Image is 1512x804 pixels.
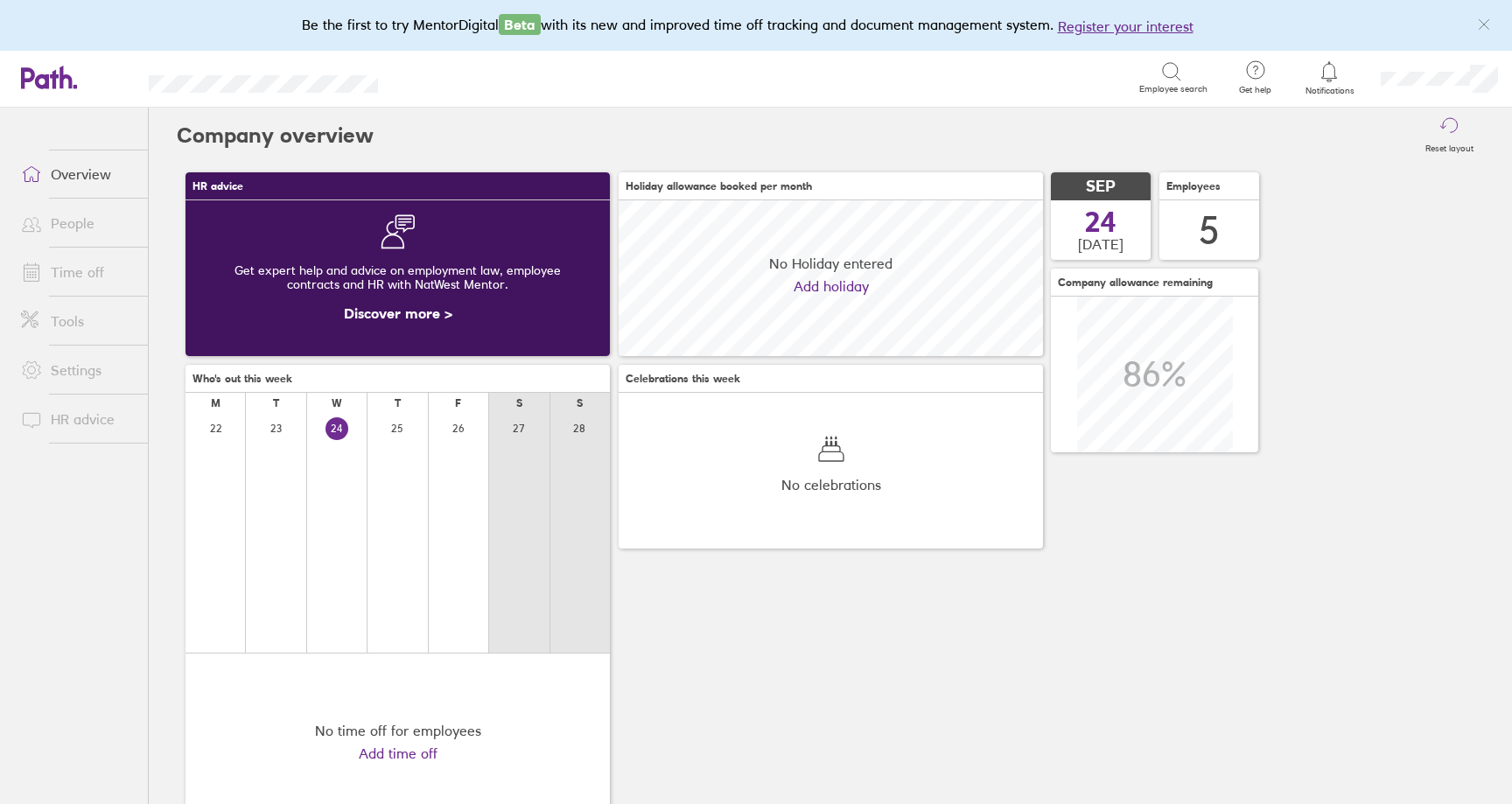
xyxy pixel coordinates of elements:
[1301,86,1358,96] span: Notifications
[626,180,812,192] span: Holiday allowance booked per month
[177,108,374,164] h2: Company overview
[211,397,220,409] div: M
[1415,108,1484,164] button: Reset layout
[315,723,481,738] div: No time off for employees
[577,397,583,409] div: S
[425,69,470,85] div: Search
[273,397,279,409] div: T
[499,14,541,35] span: Beta
[199,249,596,305] div: Get expert help and advice on employment law, employee contracts and HR with NatWest Mentor.
[7,206,148,241] a: People
[1199,208,1220,253] div: 5
[1139,84,1207,94] span: Employee search
[7,157,148,192] a: Overview
[1058,276,1213,289] span: Company allowance remaining
[1085,208,1116,236] span: 24
[7,353,148,388] a: Settings
[1086,178,1116,196] span: SEP
[192,180,243,192] span: HR advice
[626,373,740,385] span: Celebrations this week
[1078,236,1123,252] span: [DATE]
[781,477,881,493] span: No celebrations
[344,304,452,322] a: Discover more >
[192,373,292,385] span: Who's out this week
[332,397,342,409] div: W
[516,397,522,409] div: S
[1227,85,1284,95] span: Get help
[359,745,437,761] a: Add time off
[1166,180,1221,192] span: Employees
[769,255,892,271] span: No Holiday entered
[794,278,869,294] a: Add holiday
[7,402,148,437] a: HR advice
[1301,59,1358,96] a: Notifications
[1415,138,1484,154] label: Reset layout
[7,304,148,339] a: Tools
[395,397,401,409] div: T
[7,255,148,290] a: Time off
[1058,16,1193,37] button: Register your interest
[302,14,1211,37] div: Be the first to try MentorDigital with its new and improved time off tracking and document manage...
[455,397,461,409] div: F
